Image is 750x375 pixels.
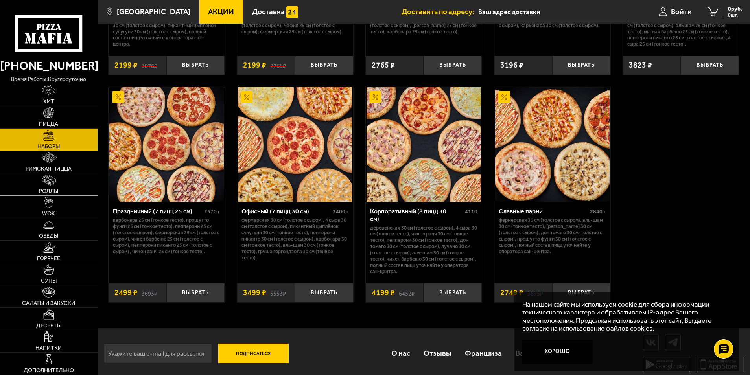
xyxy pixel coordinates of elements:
span: 0 шт. [728,13,742,17]
span: Дополнительно [24,368,74,373]
span: Наборы [37,144,60,149]
button: Выбрать [295,283,353,302]
s: 2765 ₽ [270,61,286,69]
span: Салаты и закуски [22,301,75,306]
button: Подписаться [218,344,289,363]
button: Выбрать [552,56,610,75]
a: АкционныйКорпоративный (8 пицц 30 см) [366,87,482,202]
span: 3499 ₽ [243,289,266,297]
span: 4199 ₽ [372,289,395,297]
button: Выбрать [424,56,482,75]
button: Выбрать [424,283,482,302]
span: Пицца [39,121,58,127]
span: 2840 г [590,208,606,215]
span: 2199 ₽ [243,61,266,69]
input: Укажите ваш e-mail для рассылки [104,344,212,363]
span: 2499 ₽ [114,289,138,297]
span: Доставить по адресу: [402,8,478,15]
span: Десерты [36,323,61,329]
img: Акционный [241,91,253,103]
img: Корпоративный (8 пицц 30 см) [367,87,481,202]
img: Офисный (7 пицц 30 см) [238,87,352,202]
span: Напитки [35,346,62,351]
a: О нас [385,341,417,366]
button: Выбрать [681,56,739,75]
img: 15daf4d41897b9f0e9f617042186c801.svg [286,6,298,18]
button: Выбрать [552,283,610,302]
span: Доставка [252,8,285,15]
a: Франшиза [458,341,509,366]
a: Отзывы [417,341,458,366]
p: Чикен Ранч 25 см (толстое с сыром), Чикен Барбекю 25 см (толстое с сыром), Карбонара 25 см (толст... [627,10,735,47]
div: Корпоративный (8 пицц 30 см) [370,208,463,222]
div: Праздничный (7 пицц 25 см) [113,208,202,215]
button: Выбрать [166,56,225,75]
img: Славные парни [495,87,610,202]
img: Праздничный (7 пицц 25 см) [109,87,224,202]
span: 0 руб. [728,6,742,12]
span: 2749 ₽ [500,289,523,297]
s: 3693 ₽ [142,289,157,297]
a: Вакансии [509,341,555,366]
p: Фермерская 30 см (толстое с сыром), 4 сыра 30 см (толстое с сыром), Пикантный цыплёнок сулугуни 3... [241,217,349,261]
span: 2199 ₽ [114,61,138,69]
div: Славные парни [499,208,588,215]
div: Офисный (7 пицц 30 см) [241,208,331,215]
a: АкционныйСлавные парни [494,87,610,202]
button: Выбрать [295,56,353,75]
p: Карбонара 30 см (толстое с сыром), Прошутто Фунги 30 см (толстое с сыром), [PERSON_NAME] 30 см (т... [113,10,220,47]
span: [GEOGRAPHIC_DATA] [117,8,190,15]
p: На нашем сайте мы используем cookie для сбора информации технического характера и обрабатываем IP... [522,300,727,333]
s: 3875 ₽ [527,289,543,297]
s: 3076 ₽ [142,61,157,69]
span: 4110 [465,208,477,215]
button: Хорошо [522,340,593,364]
button: Выбрать [166,283,225,302]
span: Супы [41,278,57,284]
span: 2765 ₽ [372,61,395,69]
p: Фермерская 30 см (толстое с сыром), Аль-Шам 30 см (тонкое тесто), [PERSON_NAME] 30 см (толстое с ... [499,217,606,254]
s: 5553 ₽ [270,289,286,297]
s: 6452 ₽ [399,289,415,297]
img: Акционный [112,91,124,103]
img: Акционный [498,91,510,103]
span: 3823 ₽ [629,61,652,69]
span: Римская пицца [26,166,72,172]
span: Войти [671,8,692,15]
a: АкционныйОфисный (7 пицц 30 см) [237,87,353,202]
span: Хит [43,99,54,105]
span: Роллы [39,189,58,194]
span: 3196 ₽ [500,61,523,69]
span: Горячее [37,256,60,261]
span: 2570 г [204,208,220,215]
input: Ваш адрес доставки [478,5,628,19]
img: Акционный [370,91,381,103]
p: Карбонара 25 см (тонкое тесто), Прошутто Фунги 25 см (тонкое тесто), Пепперони 25 см (толстое с с... [113,217,220,254]
span: Акции [208,8,234,15]
span: WOK [42,211,55,217]
p: Деревенская 30 см (толстое с сыром), 4 сыра 30 см (тонкое тесто), Чикен Ранч 30 см (тонкое тесто)... [370,225,477,275]
span: Обеды [39,233,58,239]
span: 3400 г [333,208,349,215]
a: АкционныйПраздничный (7 пицц 25 см) [109,87,225,202]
